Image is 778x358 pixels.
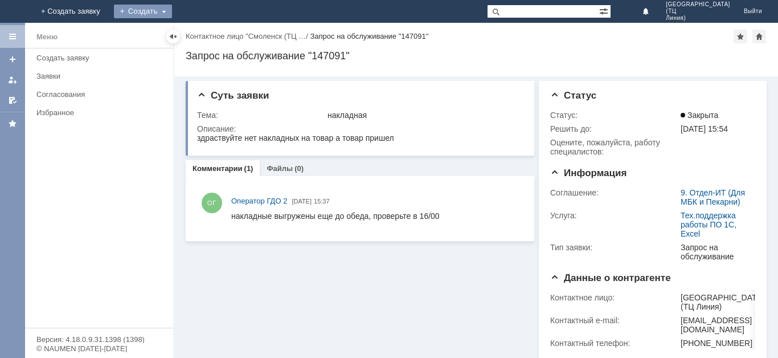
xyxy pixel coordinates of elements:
[32,86,171,103] a: Согласования
[327,111,519,120] div: накладная
[3,91,22,109] a: Мои согласования
[681,111,718,120] span: Закрыта
[681,316,764,334] div: [EMAIL_ADDRESS][DOMAIN_NAME]
[550,90,596,101] span: Статус
[314,198,330,205] span: 15:37
[681,293,764,311] div: [GEOGRAPHIC_DATA] (ТЦ Линия)
[36,336,162,343] div: Версия: 4.18.0.9.31.1398 (1398)
[36,72,166,80] div: Заявки
[752,30,766,43] div: Сделать домашней страницей
[550,293,678,302] div: Контактное лицо:
[550,138,678,156] div: Oцените, пожалуйста, работу специалистов:
[550,272,671,283] span: Данные о контрагенте
[666,8,730,15] span: (ТЦ
[681,188,745,206] a: 9. Отдел-ИТ (Для МБК и Пекарни)
[186,32,306,40] a: Контактное лицо "Смоленск (ТЦ …
[193,164,243,173] a: Комментарии
[599,5,611,16] span: Расширенный поиск
[681,124,728,133] span: [DATE] 15:54
[310,32,428,40] div: Запрос на обслуживание "147091"
[197,111,325,120] div: Тема:
[244,164,253,173] div: (1)
[550,124,678,133] div: Решить до:
[186,32,310,40] div: /
[292,198,312,205] span: [DATE]
[550,211,678,220] div: Услуга:
[231,196,287,207] a: Оператор ГДО 2
[36,108,154,117] div: Избранное
[3,50,22,68] a: Создать заявку
[36,54,166,62] div: Создать заявку
[294,164,304,173] div: (0)
[3,71,22,89] a: Мои заявки
[681,211,736,238] a: Тех.поддержка работы ПО 1С, Excel
[550,188,678,197] div: Соглашение:
[550,168,627,178] span: Информация
[197,124,522,133] div: Описание:
[681,243,751,261] div: Запрос на обслуживание
[36,30,58,44] div: Меню
[231,197,287,205] span: Оператор ГДО 2
[166,30,180,43] div: Скрыть меню
[267,164,293,173] a: Файлы
[36,90,166,99] div: Согласования
[32,49,171,67] a: Создать заявку
[681,339,764,348] div: [PHONE_NUMBER]
[550,316,678,325] div: Контактный e-mail:
[36,345,162,352] div: © NAUMEN [DATE]-[DATE]
[550,111,678,120] div: Статус:
[550,339,678,348] div: Контактный телефон:
[666,1,730,8] span: [GEOGRAPHIC_DATA]
[666,15,730,22] span: Линия)
[114,5,172,18] div: Создать
[186,50,767,62] div: Запрос на обслуживание "147091"
[32,67,171,85] a: Заявки
[550,243,678,252] div: Тип заявки:
[734,30,747,43] div: Добавить в избранное
[197,90,269,101] span: Суть заявки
